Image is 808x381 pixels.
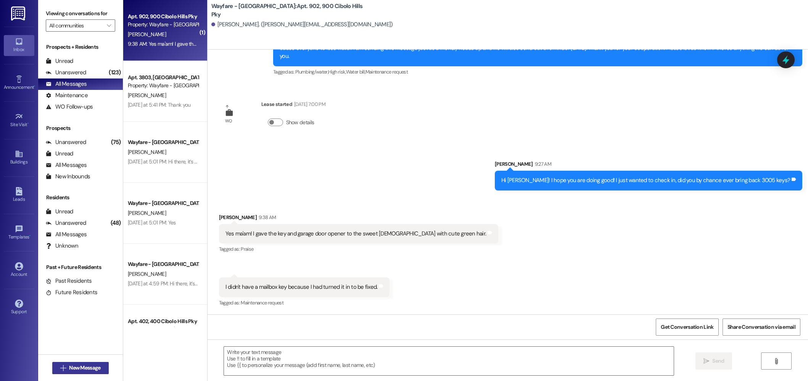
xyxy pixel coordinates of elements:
i:  [703,358,709,364]
span: High risk , [328,69,346,75]
div: Tagged as: [219,297,390,308]
div: Future Residents [46,288,97,296]
span: Maintenance request [241,299,283,306]
div: [PERSON_NAME]. ([PERSON_NAME][EMAIL_ADDRESS][DOMAIN_NAME]) [211,21,393,29]
i:  [107,22,111,29]
div: Property: Wayfare - [GEOGRAPHIC_DATA] [128,325,198,333]
div: New Inbounds [46,173,90,181]
button: Share Conversation via email [723,319,800,336]
div: Apt. 902, 900 Cibolo Hills Pky [128,13,198,21]
a: Leads [4,185,34,205]
div: Residents [38,194,123,202]
div: [PERSON_NAME] [219,213,499,224]
div: All Messages [46,231,87,239]
div: Wayfare - [GEOGRAPHIC_DATA] [128,260,198,268]
div: 9:38 AM [257,213,276,221]
div: 9:27 AM [533,160,551,168]
span: Water bill , [346,69,365,75]
div: Wayfare - [GEOGRAPHIC_DATA] [128,199,198,207]
div: Tagged as: [219,243,499,255]
div: Past + Future Residents [38,263,123,271]
button: Get Conversation Link [656,319,718,336]
div: All Messages [46,161,87,169]
div: All Messages [46,80,87,88]
div: Apt. 402, 400 Cibolo Hills Pky [128,317,198,325]
input: All communities [49,19,103,32]
div: Prospects [38,124,123,132]
span: [PERSON_NAME] [128,92,166,99]
div: Unread [46,150,73,158]
span: [PERSON_NAME] [128,149,166,155]
div: [DATE] at 5:41 PM: Thank you [128,101,190,108]
div: Unread [46,208,73,216]
span: • [29,233,31,239]
label: Show details [286,118,314,126]
div: Unanswered [46,69,86,77]
a: Templates • [4,223,34,243]
button: Send [695,352,732,370]
div: Lease started [261,100,325,111]
div: Unread [46,57,73,65]
b: Wayfare - [GEOGRAPHIC_DATA]: Apt. 902, 900 Cibolo Hills Pky [211,2,364,19]
div: Property: Wayfare - [GEOGRAPHIC_DATA] [128,21,198,29]
span: [PERSON_NAME] [128,31,166,38]
div: Wayfare - [GEOGRAPHIC_DATA] [128,138,198,146]
a: Account [4,260,34,280]
span: Share Conversation via email [728,323,795,331]
a: Buildings [4,147,34,168]
span: Get Conversation Link [661,323,713,331]
div: Unanswered [46,138,86,146]
div: WO Follow-ups [46,103,93,111]
i:  [773,358,779,364]
div: Maintenance [46,91,88,99]
div: I didn't have a mailbox key because I had turned it in to be fixed. [225,283,378,291]
div: Property: Wayfare - [GEOGRAPHIC_DATA] [128,82,198,90]
a: Inbox [4,35,34,56]
div: (75) [109,136,123,148]
div: Unanswered [46,219,86,227]
span: Maintenance request [365,69,408,75]
div: WO [225,117,232,125]
span: New Message [69,364,100,372]
div: 9:38 AM: Yes ma'am! I gave the key and garage door opener to the sweet [DEMOGRAPHIC_DATA] with cu... [128,40,389,47]
a: Site Visit • [4,110,34,131]
div: Yes ma'am! I gave the key and garage door opener to the sweet [DEMOGRAPHIC_DATA] with cute green ... [225,230,486,238]
div: [DATE] at 5:01 PM: Yes [128,219,176,226]
img: ResiDesk Logo [11,6,27,21]
i:  [60,365,66,371]
div: Apt. 3803, [GEOGRAPHIC_DATA] [128,74,198,82]
div: Past Residents [46,277,92,285]
div: Tagged as: [273,66,802,77]
div: Hi [PERSON_NAME]! I hope you are doing good! I just wanted to check in, did you by chance ever br... [501,176,790,184]
div: Unknown [46,242,78,250]
button: New Message [52,362,109,374]
div: (123) [107,67,122,78]
label: Viewing conversations for [46,8,115,19]
a: Support [4,297,34,318]
span: [PERSON_NAME] [128,271,166,277]
div: Prospects + Residents [38,43,123,51]
span: Praise [241,246,253,252]
div: [DATE] 7:00 PM [292,100,325,108]
span: [PERSON_NAME] [128,210,166,216]
span: Send [712,357,724,365]
span: Plumbing/water , [295,69,328,75]
div: [PERSON_NAME] [495,160,802,171]
div: (48) [109,217,123,229]
span: • [34,83,35,89]
span: • [27,121,29,126]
